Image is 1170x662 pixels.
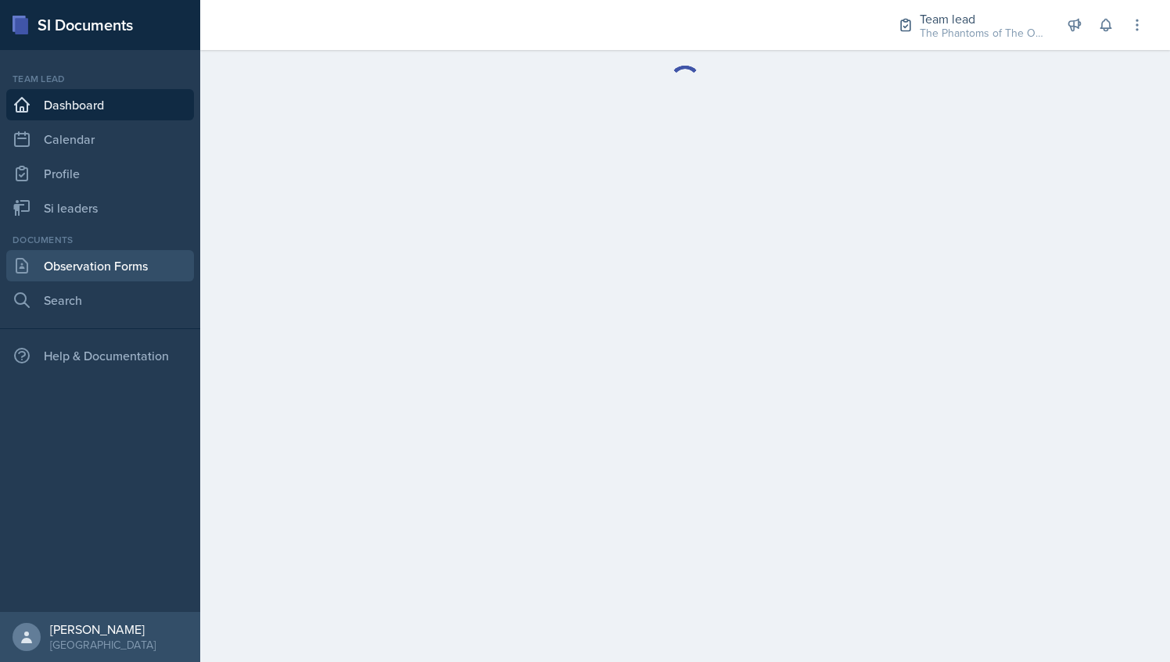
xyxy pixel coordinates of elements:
div: [GEOGRAPHIC_DATA] [50,637,156,653]
a: Si leaders [6,192,194,224]
div: Team lead [920,9,1045,28]
a: Profile [6,158,194,189]
a: Calendar [6,123,194,155]
a: Dashboard [6,89,194,120]
div: [PERSON_NAME] [50,621,156,637]
a: Observation Forms [6,250,194,281]
div: Team lead [6,72,194,86]
div: Help & Documentation [6,340,194,371]
div: Documents [6,233,194,247]
a: Search [6,284,194,316]
div: The Phantoms of The Opera / Fall 2025 [920,25,1045,41]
